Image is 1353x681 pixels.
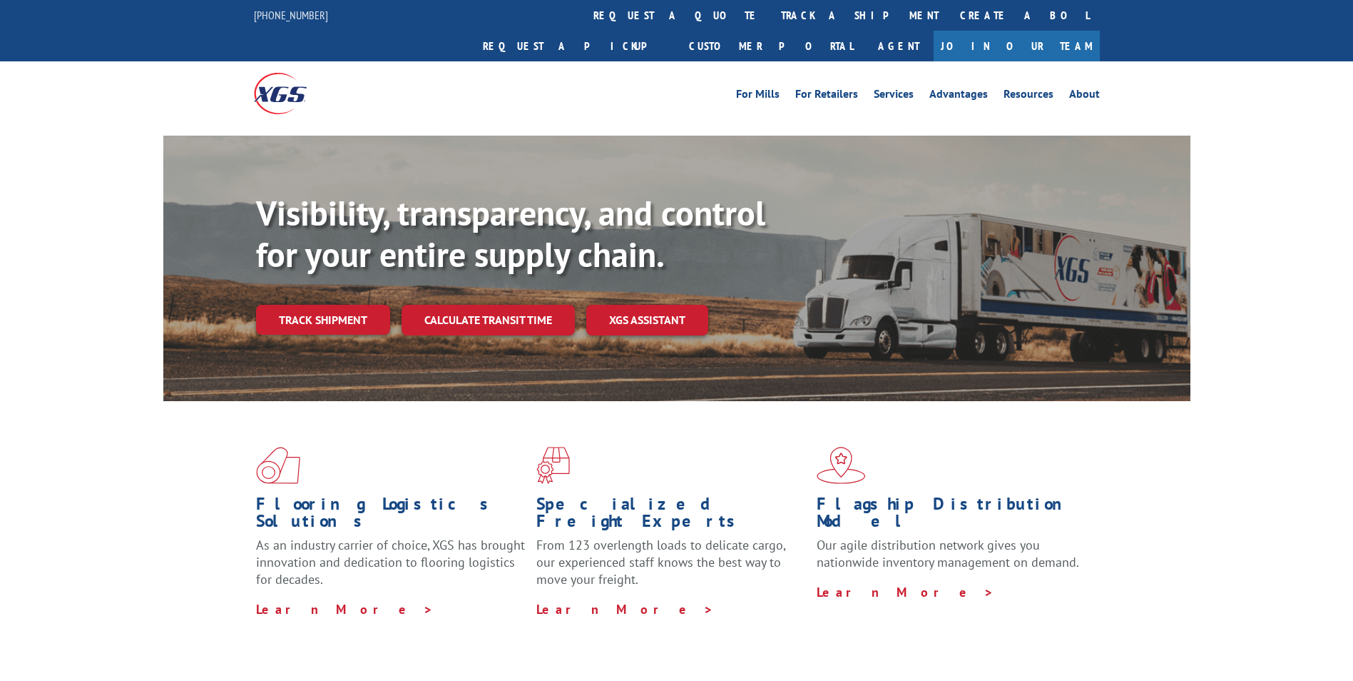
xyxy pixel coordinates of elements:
img: xgs-icon-total-supply-chain-intelligence-red [256,447,300,484]
a: For Mills [736,89,780,104]
h1: Flagship Distribution Model [817,495,1086,537]
a: Learn More > [536,601,714,617]
a: Learn More > [256,601,434,617]
span: Our agile distribution network gives you nationwide inventory management on demand. [817,537,1079,570]
a: Customer Portal [678,31,864,61]
a: Learn More > [817,584,994,600]
a: Agent [864,31,934,61]
p: From 123 overlength loads to delicate cargo, our experienced staff knows the best way to move you... [536,537,806,600]
a: Resources [1004,89,1053,104]
a: XGS ASSISTANT [586,305,708,336]
a: Services [874,89,914,104]
h1: Specialized Freight Experts [536,495,806,537]
a: Calculate transit time [402,305,575,336]
a: Track shipment [256,305,390,335]
img: xgs-icon-focused-on-flooring-red [536,447,570,484]
a: Join Our Team [934,31,1100,61]
span: As an industry carrier of choice, XGS has brought innovation and dedication to flooring logistics... [256,537,525,587]
a: [PHONE_NUMBER] [254,8,328,22]
h1: Flooring Logistics Solutions [256,495,526,537]
b: Visibility, transparency, and control for your entire supply chain. [256,191,765,276]
a: Advantages [929,89,988,104]
img: xgs-icon-flagship-distribution-model-red [817,447,866,484]
a: For Retailers [795,89,858,104]
a: Request a pickup [472,31,678,61]
a: About [1069,89,1100,104]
